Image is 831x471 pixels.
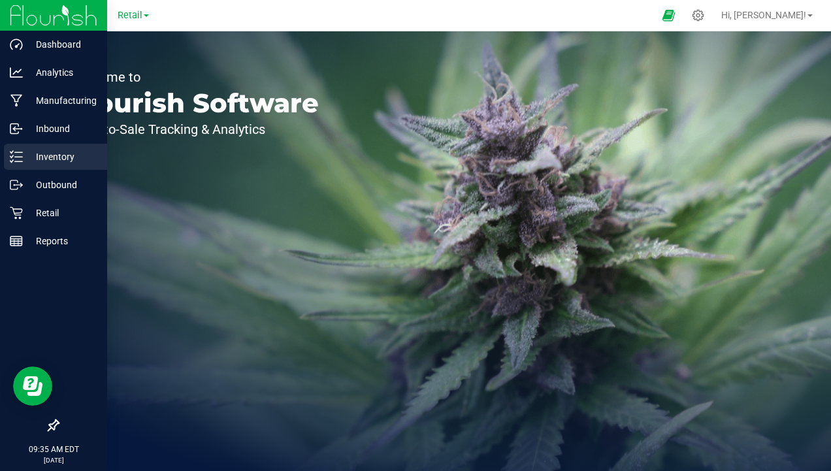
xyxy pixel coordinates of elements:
inline-svg: Inventory [10,150,23,163]
p: Welcome to [71,71,319,84]
inline-svg: Analytics [10,66,23,79]
p: Dashboard [23,37,101,52]
p: Reports [23,233,101,249]
span: Hi, [PERSON_NAME]! [721,10,806,20]
p: Retail [23,205,101,221]
inline-svg: Retail [10,206,23,219]
p: [DATE] [6,455,101,465]
inline-svg: Reports [10,235,23,248]
p: Inbound [23,121,101,137]
p: Seed-to-Sale Tracking & Analytics [71,123,319,136]
inline-svg: Manufacturing [10,94,23,107]
p: Inventory [23,149,101,165]
div: Manage settings [690,9,706,22]
p: Manufacturing [23,93,101,108]
p: Analytics [23,65,101,80]
span: Open Ecommerce Menu [654,3,683,28]
p: Outbound [23,177,101,193]
inline-svg: Inbound [10,122,23,135]
iframe: Resource center [13,366,52,406]
inline-svg: Dashboard [10,38,23,51]
p: 09:35 AM EDT [6,444,101,455]
span: Retail [118,10,142,21]
inline-svg: Outbound [10,178,23,191]
p: Flourish Software [71,90,319,116]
